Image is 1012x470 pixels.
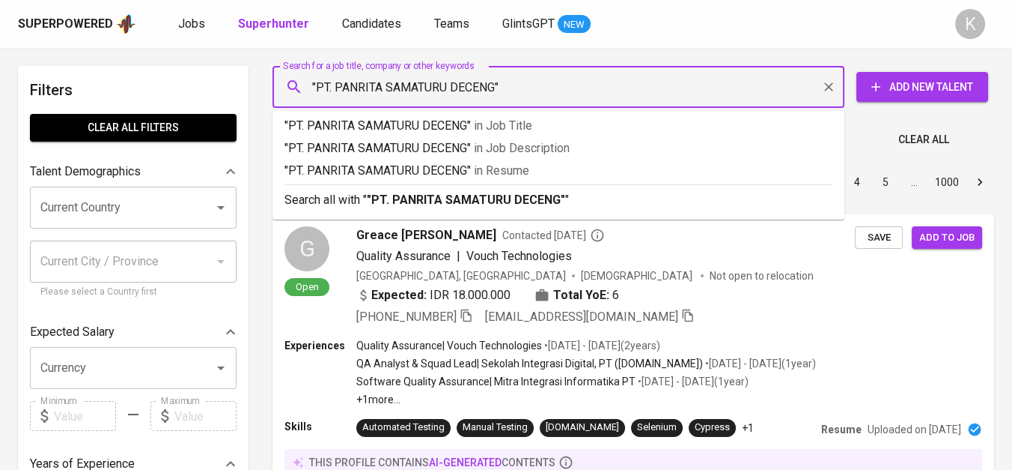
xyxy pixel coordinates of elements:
p: • [DATE] - [DATE] ( 1 year ) [635,374,749,389]
span: NEW [558,17,591,32]
p: Not open to relocation [710,268,814,283]
h6: Filters [30,78,237,102]
button: Open [210,197,231,218]
span: Jobs [178,16,205,31]
span: in Job Title [474,118,532,133]
div: IDR 18.000.000 [356,286,510,304]
p: QA Analyst & Squad Lead | Sekolah Integrasi Digital, PT ([DOMAIN_NAME]) [356,356,703,371]
p: +1 more ... [356,392,816,407]
p: Please select a Country first [40,285,226,300]
a: Jobs [178,15,208,34]
button: Add New Talent [856,72,988,102]
button: Add to job [912,226,982,250]
b: Superhunter [238,16,309,31]
p: Experiences [284,338,356,353]
b: Total YoE: [553,286,609,304]
div: Automated Testing [362,421,445,435]
div: … [902,175,926,190]
button: Clear All [892,126,955,154]
button: Go to next page [968,170,992,194]
button: Go to page 4 [845,170,869,194]
a: Superpoweredapp logo [18,13,136,35]
div: K [955,9,985,39]
span: [PHONE_NUMBER] [356,310,457,324]
div: [DOMAIN_NAME] [546,421,619,435]
img: app logo [116,13,136,35]
div: Superpowered [18,16,113,33]
span: Clear All filters [42,118,225,137]
button: Go to page 1000 [930,170,963,194]
p: +1 [742,421,754,436]
div: G [284,226,329,271]
b: Expected: [371,286,427,304]
button: Clear All filters [30,114,237,142]
button: Clear [818,76,839,97]
p: this profile contains contents [309,455,555,470]
p: "PT. PANRITA SAMATURU DECENG" [284,117,832,135]
div: Selenium [637,421,677,435]
span: Candidates [342,16,401,31]
div: [GEOGRAPHIC_DATA], [GEOGRAPHIC_DATA] [356,268,566,283]
span: GlintsGPT [502,16,555,31]
p: • [DATE] - [DATE] ( 2 years ) [542,338,660,353]
a: GlintsGPT NEW [502,15,591,34]
span: Greace [PERSON_NAME] [356,226,496,244]
p: Software Quality Assurance | Mitra Integrasi Informatika PT [356,374,635,389]
p: • [DATE] - [DATE] ( 1 year ) [703,356,816,371]
span: in Job Description [474,141,570,155]
p: Search all with " " [284,191,832,209]
span: [EMAIL_ADDRESS][DOMAIN_NAME] [485,310,678,324]
input: Value [54,401,116,431]
div: Expected Salary [30,317,237,347]
button: Save [855,226,903,250]
span: | [457,247,460,265]
p: "PT. PANRITA SAMATURU DECENG" [284,162,832,180]
a: Superhunter [238,15,312,34]
span: Add New Talent [868,78,976,97]
b: "PT. PANRITA SAMATURU DECENG" [367,193,565,207]
a: Candidates [342,15,404,34]
span: in Resume [474,163,529,178]
svg: By Batam recruiter [590,228,605,243]
span: Contacted [DATE] [502,228,605,243]
p: Resume [821,422,862,437]
p: Talent Demographics [30,163,141,181]
a: Teams [434,15,472,34]
span: Teams [434,16,469,31]
span: Open [290,280,325,293]
span: AI-generated [429,457,502,469]
p: Skills [284,419,356,434]
span: Clear All [898,130,949,149]
span: Quality Assurance [356,249,451,263]
span: [DEMOGRAPHIC_DATA] [581,268,695,283]
nav: pagination navigation [729,170,994,194]
span: 6 [612,286,619,304]
div: Talent Demographics [30,157,237,187]
span: Add to job [919,229,975,247]
p: Expected Salary [30,323,115,341]
p: Uploaded on [DATE] [868,422,961,437]
button: Open [210,358,231,379]
div: Manual Testing [463,421,528,435]
p: "PT. PANRITA SAMATURU DECENG" [284,139,832,157]
input: Value [174,401,237,431]
div: Cypress [695,421,730,435]
p: Quality Assurance | Vouch Technologies [356,338,542,353]
span: Vouch Technologies [466,249,572,263]
span: Save [862,229,895,247]
button: Go to page 5 [874,170,897,194]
